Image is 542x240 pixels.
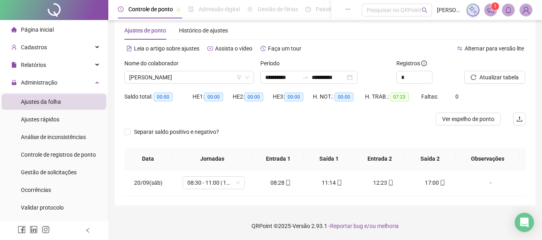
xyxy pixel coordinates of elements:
span: Ajustes da folha [21,99,61,105]
span: SAMARA SANTOS DUARTE [129,71,249,83]
span: down [245,75,250,80]
span: mobile [336,180,342,186]
span: Ajustes de ponto [124,27,166,34]
span: to [302,74,309,81]
span: mobile [284,180,291,186]
span: Reportar bug e/ou melhoria [330,223,399,229]
span: filter [237,75,242,80]
span: file-text [126,46,132,51]
span: search [422,7,428,13]
span: upload [516,116,523,122]
span: Ver espelho de ponto [442,115,494,123]
th: Observações [456,148,520,170]
span: lock [11,80,17,85]
span: home [11,27,17,32]
div: 17:00 [416,178,454,187]
label: Nome do colaborador [124,59,184,68]
span: Cadastros [21,44,47,50]
span: clock-circle [118,6,124,12]
span: 00:00 [204,93,223,101]
span: dashboard [305,6,311,12]
span: 00:00 [154,93,173,101]
div: - [467,178,514,187]
span: 00:00 [284,93,303,101]
div: 08:28 [262,178,300,187]
span: mobile [439,180,445,186]
th: Data [124,148,172,170]
div: HE 1: [193,92,233,101]
span: Relatórios [21,62,46,68]
div: Open Intercom Messenger [515,213,534,232]
span: info-circle [421,61,427,66]
button: Ver espelho de ponto [436,113,501,125]
span: swap-right [302,74,309,81]
span: sun [247,6,253,12]
div: 12:23 [364,178,403,187]
span: Observações [462,154,514,163]
span: Gestão de solicitações [21,169,77,175]
span: Controle de registros de ponto [21,151,96,158]
span: Leia o artigo sobre ajustes [134,45,199,52]
span: Assista o vídeo [215,45,252,52]
span: user-add [11,44,17,50]
div: 11:14 [313,178,351,187]
span: Admissão digital [199,6,240,12]
span: Administração [21,79,57,86]
span: Gestão de férias [258,6,298,12]
span: Atualizar tabela [479,73,519,82]
span: ellipsis [345,6,351,12]
span: 07:23 [390,93,409,101]
span: 0 [455,93,459,100]
span: left [85,228,91,233]
div: H. NOT.: [313,92,365,101]
div: HE 2: [233,92,273,101]
span: Registros [396,59,427,68]
span: 1 [494,4,497,9]
span: 20/09(sáb) [134,179,162,186]
span: mobile [387,180,394,186]
span: [PERSON_NAME] [437,6,462,14]
button: Atualizar tabela [464,71,525,84]
img: 57537 [520,4,532,16]
span: reload [471,75,476,80]
span: Painel do DP [316,6,347,12]
span: 08:30 - 11:00 | 13:10 - 18:00 [187,177,240,189]
span: Controle de ponto [128,6,173,12]
span: instagram [42,226,50,234]
div: HE 3: [273,92,313,101]
span: file [11,62,17,68]
span: Faça um tour [268,45,301,52]
span: file-done [188,6,194,12]
span: swap [457,46,463,51]
th: Saída 1 [304,148,354,170]
th: Jornadas [172,148,253,170]
span: Separar saldo positivo e negativo? [131,127,222,136]
span: Análise de inconsistências [21,134,86,140]
span: Alternar para versão lite [465,45,524,52]
span: facebook [18,226,26,234]
span: history [260,46,266,51]
span: Versão [292,223,310,229]
span: Faltas: [421,93,439,100]
label: Período [260,59,285,68]
span: bell [505,6,512,14]
span: Ocorrências [21,187,51,193]
span: pushpin [176,7,181,12]
span: Validar protocolo [21,204,64,211]
div: Saldo total: [124,92,193,101]
sup: 1 [491,2,499,10]
span: notification [487,6,494,14]
span: 00:00 [244,93,263,101]
span: youtube [207,46,213,51]
div: H. TRAB.: [365,92,421,101]
span: Histórico de ajustes [179,27,228,34]
th: Entrada 1 [253,148,304,170]
img: sparkle-icon.fc2bf0ac1784a2077858766a79e2daf3.svg [469,6,477,14]
span: linkedin [30,226,38,234]
span: Página inicial [21,26,54,33]
th: Saída 2 [405,148,455,170]
footer: QRPoint © 2025 - 2.93.1 - [108,212,542,240]
span: Ajustes rápidos [21,116,59,123]
span: 00:00 [335,93,353,101]
th: Entrada 2 [354,148,405,170]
